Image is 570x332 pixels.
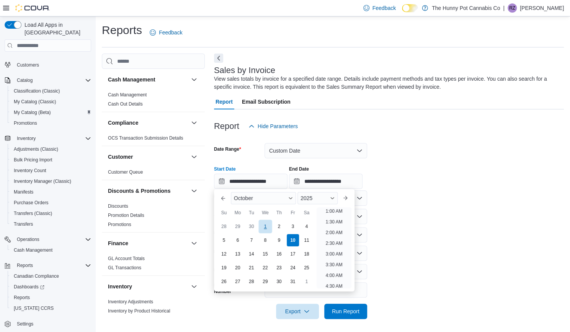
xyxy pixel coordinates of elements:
button: Cash Management [8,245,94,256]
div: day-29 [232,220,244,233]
span: Export [281,304,314,319]
div: day-20 [232,262,244,274]
span: Reports [14,295,30,301]
a: Inventory by Product Historical [108,308,170,314]
button: Customer [189,152,199,161]
h3: Sales by Invoice [214,66,275,75]
span: Promotions [108,221,131,228]
button: Custom Date [265,143,367,158]
span: Settings [14,319,91,329]
h3: Cash Management [108,76,155,83]
li: 1:30 AM [322,217,345,226]
div: October, 2025 [217,220,314,288]
a: Bulk Pricing Import [11,155,56,164]
span: Inventory Manager (Classic) [14,178,71,184]
span: Purchase Orders [14,200,49,206]
div: Cash Management [102,90,205,112]
span: OCS Transaction Submission Details [108,135,183,141]
span: My Catalog (Classic) [14,99,56,105]
button: Open list of options [356,195,363,201]
div: day-27 [232,275,244,288]
button: Promotions [8,118,94,129]
span: Report [216,94,233,109]
a: Inventory Count [11,166,49,175]
label: End Date [289,166,309,172]
span: Inventory Count [11,166,91,175]
span: October [234,195,253,201]
a: Manifests [11,187,36,197]
button: Compliance [108,119,188,127]
button: Operations [2,234,94,245]
div: day-18 [301,248,313,260]
div: day-5 [218,234,230,246]
span: Inventory [17,135,36,142]
img: Cova [15,4,50,12]
a: Inventory Manager (Classic) [11,177,74,186]
button: [US_STATE] CCRS [8,303,94,314]
div: day-25 [301,262,313,274]
button: Previous Month [217,192,229,204]
h1: Reports [102,23,142,38]
button: Reports [8,292,94,303]
div: Compliance [102,133,205,146]
button: Purchase Orders [8,197,94,208]
div: day-14 [245,248,258,260]
div: day-17 [287,248,299,260]
button: Catalog [14,76,36,85]
button: Finance [108,239,188,247]
li: 4:00 AM [322,271,345,280]
span: Manifests [14,189,33,195]
span: My Catalog (Beta) [14,109,51,116]
button: Inventory [108,283,188,290]
p: | [503,3,505,13]
a: Cash Out Details [108,101,143,107]
span: Inventory Count [14,168,46,174]
div: We [259,207,271,219]
button: Inventory Manager (Classic) [8,176,94,187]
div: day-30 [245,220,258,233]
a: GL Account Totals [108,256,145,261]
button: Customer [108,153,188,161]
span: Bulk Pricing Import [14,157,52,163]
span: Adjustments (Classic) [11,145,91,154]
button: Finance [189,239,199,248]
a: [US_STATE] CCRS [11,304,57,313]
a: Classification (Classic) [11,86,63,96]
button: Hide Parameters [245,119,301,134]
span: Cash Management [14,247,52,253]
li: 4:30 AM [322,282,345,291]
li: 3:30 AM [322,260,345,269]
span: Catalog [17,77,33,83]
div: day-16 [273,248,285,260]
h3: Customer [108,153,133,161]
p: [PERSON_NAME] [520,3,564,13]
button: Catalog [2,75,94,86]
button: Discounts & Promotions [108,187,188,195]
span: Operations [17,236,39,242]
span: Cash Management [11,246,91,255]
span: Manifests [11,187,91,197]
a: Inventory Count Details [108,317,156,323]
div: day-1 [258,220,272,233]
span: Classification (Classic) [11,86,91,96]
span: Run Report [332,308,359,315]
span: Washington CCRS [11,304,91,313]
a: My Catalog (Beta) [11,108,54,117]
span: GL Transactions [108,265,141,271]
a: Feedback [147,25,185,40]
div: Button. Open the year selector. 2025 is currently selected. [297,192,338,204]
div: day-6 [232,234,244,246]
div: Customer [102,168,205,180]
button: Transfers (Classic) [8,208,94,219]
a: Transfers (Classic) [11,209,55,218]
h3: Compliance [108,119,138,127]
button: Export [276,304,319,319]
button: Discounts & Promotions [189,186,199,195]
li: 3:00 AM [322,249,345,259]
button: Operations [14,235,42,244]
div: day-2 [273,220,285,233]
button: Inventory [189,282,199,291]
span: GL Account Totals [108,256,145,262]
